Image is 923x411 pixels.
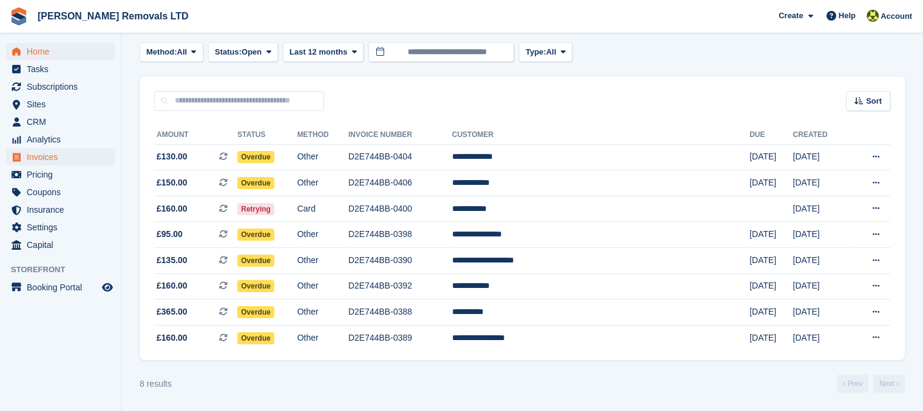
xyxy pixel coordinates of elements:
span: Last 12 months [289,46,347,58]
a: menu [6,184,115,201]
span: Retrying [237,203,274,215]
span: Booking Portal [27,279,100,296]
span: Subscriptions [27,78,100,95]
th: Customer [452,125,749,145]
td: D2E744BB-0400 [348,196,452,222]
a: menu [6,61,115,78]
a: Previous [837,375,868,393]
button: Status: Open [208,42,278,62]
span: Method: [146,46,177,58]
td: D2E744BB-0392 [348,273,452,299]
button: Method: All [140,42,203,62]
span: Storefront [11,264,121,276]
span: All [546,46,556,58]
span: Insurance [27,201,100,218]
img: stora-icon-8386f47178a22dfd0bd8f6a31ec36ba5ce8667c1dd55bd0f319d3a0aa187defe.svg [10,7,28,25]
span: Pricing [27,166,100,183]
td: [DATE] [749,248,793,274]
th: Created [793,125,849,145]
td: Other [297,248,348,274]
span: Invoices [27,149,100,165]
td: [DATE] [793,273,849,299]
span: £160.00 [157,332,188,344]
td: [DATE] [749,144,793,170]
td: Other [297,299,348,326]
td: [DATE] [749,170,793,196]
th: Method [297,125,348,145]
span: £160.00 [157,279,188,292]
span: Sites [27,96,100,113]
span: CRM [27,113,100,130]
button: Last 12 months [283,42,363,62]
td: D2E744BB-0388 [348,299,452,326]
a: menu [6,43,115,60]
span: Overdue [237,280,274,292]
nav: Page [834,375,907,393]
td: [DATE] [749,222,793,248]
span: Type: [526,46,546,58]
td: Other [297,222,348,248]
a: menu [6,201,115,218]
a: menu [6,78,115,95]
td: [DATE] [793,325,849,350]
span: Overdue [237,306,274,318]
td: Other [297,144,348,170]
td: Other [297,325,348,350]
td: Other [297,273,348,299]
td: [DATE] [793,196,849,222]
a: menu [6,166,115,183]
span: Overdue [237,332,274,344]
a: menu [6,96,115,113]
td: [DATE] [749,325,793,350]
span: Sort [866,95,882,107]
a: menu [6,131,115,148]
span: Home [27,43,100,60]
button: Type: All [519,42,572,62]
td: D2E744BB-0389 [348,325,452,350]
span: Help [839,10,856,22]
div: 8 results [140,378,172,390]
span: £130.00 [157,150,188,163]
span: Create [779,10,803,22]
span: Status: [215,46,242,58]
td: D2E744BB-0390 [348,248,452,274]
span: Analytics [27,131,100,148]
span: £95.00 [157,228,183,241]
td: [DATE] [793,299,849,326]
span: Account [881,10,912,22]
a: [PERSON_NAME] Removals LTD [33,6,194,26]
td: Card [297,196,348,222]
td: [DATE] [793,222,849,248]
th: Status [237,125,297,145]
td: D2E744BB-0404 [348,144,452,170]
td: D2E744BB-0398 [348,222,452,248]
img: Sean Glenn [867,10,879,22]
a: menu [6,113,115,130]
a: menu [6,149,115,165]
span: Overdue [237,255,274,267]
span: Open [242,46,262,58]
a: menu [6,279,115,296]
th: Amount [154,125,237,145]
span: £135.00 [157,254,188,267]
td: [DATE] [749,273,793,299]
span: £160.00 [157,202,188,215]
a: Next [873,375,905,393]
td: D2E744BB-0406 [348,170,452,196]
span: £150.00 [157,176,188,189]
td: [DATE] [749,299,793,326]
td: Other [297,170,348,196]
th: Due [749,125,793,145]
a: menu [6,236,115,253]
span: Tasks [27,61,100,78]
td: [DATE] [793,170,849,196]
td: [DATE] [793,144,849,170]
td: [DATE] [793,248,849,274]
th: Invoice Number [348,125,452,145]
span: Overdue [237,177,274,189]
span: Overdue [237,229,274,241]
span: Coupons [27,184,100,201]
span: Overdue [237,151,274,163]
span: Capital [27,236,100,253]
span: All [177,46,188,58]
